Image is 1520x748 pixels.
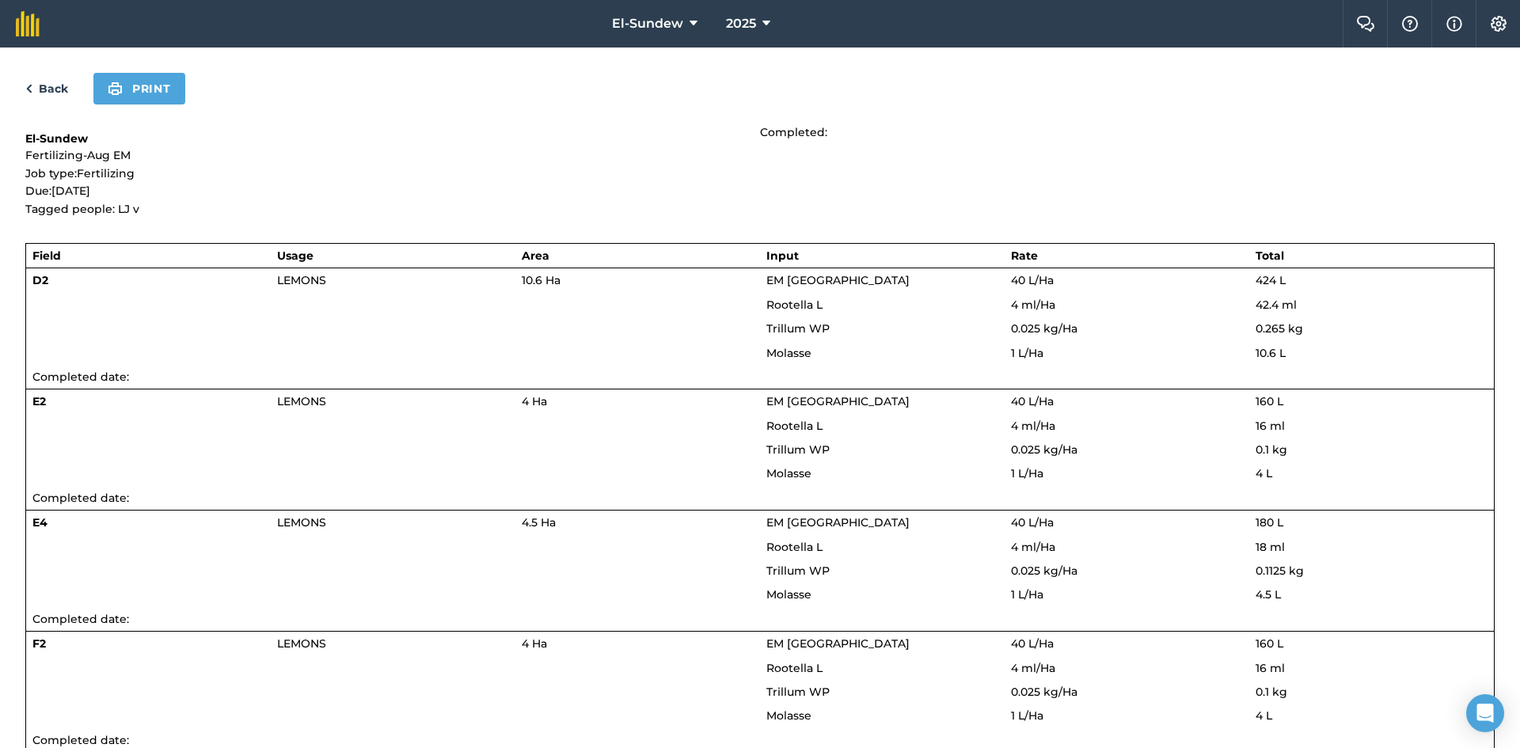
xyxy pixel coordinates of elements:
[760,511,1005,535] td: EM [GEOGRAPHIC_DATA]
[32,515,47,530] strong: E4
[1005,535,1249,559] td: 4 ml / Ha
[1249,389,1494,414] td: 160 L
[1005,559,1249,583] td: 0.025 kg / Ha
[1005,461,1249,485] td: 1 L / Ha
[108,79,123,98] img: svg+xml;base64,PHN2ZyB4bWxucz0iaHR0cDovL3d3dy53My5vcmcvMjAwMC9zdmciIHdpZHRoPSIxOSIgaGVpZ2h0PSIyNC...
[1249,511,1494,535] td: 180 L
[760,559,1005,583] td: Trillum WP
[1446,14,1462,33] img: svg+xml;base64,PHN2ZyB4bWxucz0iaHR0cDovL3d3dy53My5vcmcvMjAwMC9zdmciIHdpZHRoPSIxNyIgaGVpZ2h0PSIxNy...
[271,511,515,535] td: LEMONS
[760,341,1005,365] td: Molasse
[1005,656,1249,680] td: 4 ml / Ha
[1005,389,1249,414] td: 40 L / Ha
[26,365,1495,389] td: Completed date:
[1005,243,1249,268] th: Rate
[1005,583,1249,606] td: 1 L / Ha
[26,243,271,268] th: Field
[32,394,46,408] strong: E2
[1249,535,1494,559] td: 18 ml
[25,182,760,199] p: Due: [DATE]
[515,632,760,656] td: 4 Ha
[1356,16,1375,32] img: Two speech bubbles overlapping with the left bubble in the forefront
[32,273,48,287] strong: D2
[1249,317,1494,340] td: 0.265 kg
[1466,694,1504,732] div: Open Intercom Messenger
[1005,268,1249,293] td: 40 L / Ha
[271,268,515,293] td: LEMONS
[515,243,760,268] th: Area
[760,632,1005,656] td: EM [GEOGRAPHIC_DATA]
[1249,559,1494,583] td: 0.1125 kg
[515,511,760,535] td: 4.5 Ha
[26,486,1495,511] td: Completed date:
[1249,243,1494,268] th: Total
[16,11,40,36] img: fieldmargin Logo
[1005,293,1249,317] td: 4 ml / Ha
[1005,511,1249,535] td: 40 L / Ha
[760,414,1005,438] td: Rootella L
[271,389,515,414] td: LEMONS
[1005,680,1249,704] td: 0.025 kg / Ha
[760,583,1005,606] td: Molasse
[1489,16,1508,32] img: A cog icon
[1005,632,1249,656] td: 40 L / Ha
[760,317,1005,340] td: Trillum WP
[760,656,1005,680] td: Rootella L
[1249,438,1494,461] td: 0.1 kg
[1005,438,1249,461] td: 0.025 kg / Ha
[1005,414,1249,438] td: 4 ml / Ha
[515,268,760,293] td: 10.6 Ha
[1249,632,1494,656] td: 160 L
[760,461,1005,485] td: Molasse
[25,146,760,164] p: Fertilizing-Aug EM
[25,165,760,182] p: Job type: Fertilizing
[1005,341,1249,365] td: 1 L / Ha
[32,636,46,651] strong: F2
[1249,583,1494,606] td: 4.5 L
[760,293,1005,317] td: Rootella L
[726,14,756,33] span: 2025
[25,79,68,98] a: Back
[93,73,185,104] button: Print
[25,200,760,218] p: Tagged people: LJ v
[1249,680,1494,704] td: 0.1 kg
[760,680,1005,704] td: Trillum WP
[271,243,515,268] th: Usage
[760,243,1005,268] th: Input
[760,123,1495,141] p: Completed:
[612,14,683,33] span: El-Sundew
[1249,293,1494,317] td: 42.4 ml
[515,389,760,414] td: 4 Ha
[1249,414,1494,438] td: 16 ml
[1249,341,1494,365] td: 10.6 L
[760,268,1005,293] td: EM [GEOGRAPHIC_DATA]
[26,607,1495,632] td: Completed date:
[1249,656,1494,680] td: 16 ml
[760,438,1005,461] td: Trillum WP
[760,535,1005,559] td: Rootella L
[271,632,515,656] td: LEMONS
[760,389,1005,414] td: EM [GEOGRAPHIC_DATA]
[1005,317,1249,340] td: 0.025 kg / Ha
[1249,461,1494,485] td: 4 L
[25,131,760,146] h1: El-Sundew
[1249,704,1494,727] td: 4 L
[760,704,1005,727] td: Molasse
[1400,16,1419,32] img: A question mark icon
[1249,268,1494,293] td: 424 L
[1005,704,1249,727] td: 1 L / Ha
[25,79,32,98] img: svg+xml;base64,PHN2ZyB4bWxucz0iaHR0cDovL3d3dy53My5vcmcvMjAwMC9zdmciIHdpZHRoPSI5IiBoZWlnaHQ9IjI0Ii...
